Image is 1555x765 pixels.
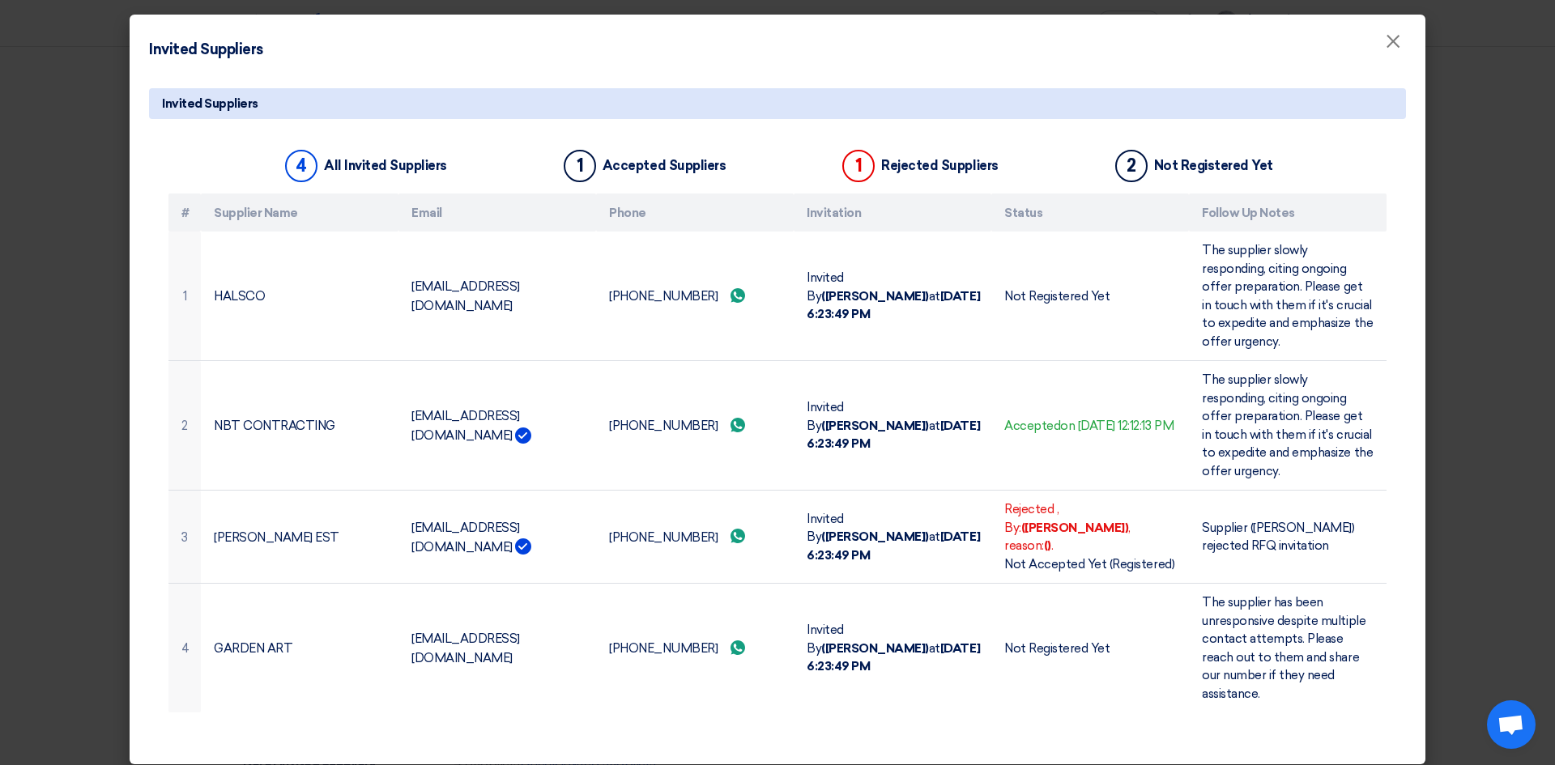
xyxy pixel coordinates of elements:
font: at [929,419,940,433]
font: Phone [609,206,646,220]
font: 2 [181,419,188,433]
font: [EMAIL_ADDRESS][DOMAIN_NAME] [411,409,520,443]
font: ([PERSON_NAME]) [1021,521,1129,535]
font: 4 [296,155,307,176]
font: Follow Up Notes [1202,206,1295,220]
font: on [DATE] 12:12:13 PM [1060,419,1174,433]
font: Email [411,206,442,220]
font: Accepted Suppliers [603,158,726,173]
font: Invited By [807,270,844,304]
font: Invited By [807,623,844,656]
font: Accepted [1004,419,1060,433]
font: 4 [181,641,190,656]
font: [PERSON_NAME] EST [214,530,339,545]
font: Rejected Suppliers [881,158,998,173]
font: [PHONE_NUMBER] [609,641,718,656]
font: . [1051,538,1054,553]
font: [EMAIL_ADDRESS][DOMAIN_NAME] [411,631,520,665]
font: Not Registered Yet [1004,289,1110,304]
img: Verified Account [515,427,531,444]
font: Not Registered Yet [1004,641,1110,656]
font: Supplier ([PERSON_NAME]) rejected RFQ invitation [1202,521,1354,554]
font: 1 [577,155,584,176]
font: [DATE] 6:23:49 PM [807,529,980,563]
font: [PHONE_NUMBER] [609,289,718,304]
font: at [929,641,940,656]
font: , By: [1004,502,1059,535]
font: Invitation [807,206,861,220]
font: Invited Suppliers [162,96,258,111]
font: () [1044,538,1051,553]
font: Invited Suppliers [149,40,263,58]
img: Verified Account [515,538,531,555]
button: Close [1372,26,1414,58]
font: GARDEN ART [214,641,292,656]
font: × [1385,29,1401,62]
font: Invited By [807,400,844,433]
font: Rejected [1004,502,1054,516]
font: The supplier slowly responding, citing ongoing offer preparation. Please get in touch with them i... [1202,243,1373,349]
a: Open chat [1487,700,1536,749]
font: at [929,529,940,544]
font: All Invited Suppliers [324,158,447,173]
font: ([PERSON_NAME]) [821,419,929,433]
font: # [181,206,190,220]
font: 1 [855,155,863,176]
font: Invited By [807,512,844,545]
font: 3 [181,530,188,545]
font: at [929,289,940,304]
font: The supplier slowly responding, citing ongoing offer preparation. Please get in touch with them i... [1202,372,1373,478]
font: , reason: [1004,521,1131,554]
font: HALSCO [214,289,265,304]
font: Status [1004,206,1042,220]
font: ([PERSON_NAME]) [821,641,929,656]
font: Not Accepted Yet (Registered) [1004,557,1174,572]
font: Not Registered Yet [1154,158,1273,173]
font: The supplier has been unresponsive despite multiple contact attempts. Please reach out to them an... [1202,595,1365,701]
font: NBT CONTRACTING [214,419,335,433]
font: [EMAIL_ADDRESS][DOMAIN_NAME] [411,521,520,555]
font: Supplier Name [214,206,298,220]
font: [EMAIL_ADDRESS][DOMAIN_NAME] [411,279,520,313]
font: [PHONE_NUMBER] [609,419,718,433]
font: ([PERSON_NAME]) [821,289,929,304]
font: 2 [1127,155,1136,176]
font: 1 [183,289,187,304]
font: [PHONE_NUMBER] [609,530,718,545]
font: ([PERSON_NAME]) [821,529,929,544]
